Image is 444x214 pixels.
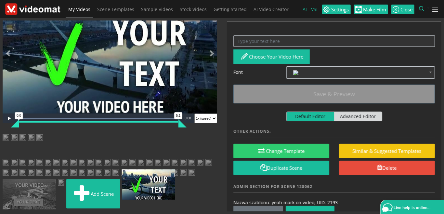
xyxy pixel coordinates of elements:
[233,144,329,158] button: Change Template
[362,7,386,12] span: Make Film
[233,85,435,103] button: Save & Preview
[5,3,60,15] img: Theme-Logo
[141,6,173,12] span: Sample Videos
[68,6,90,12] span: My Videos
[174,112,183,119] div: 5.1
[382,202,444,214] a: Live help is online...
[394,206,431,210] span: Live help is online...
[233,49,310,64] button: Choose your video here
[233,199,435,206] div: Nazwa szablonu: yeah mark on video, UID: 2193
[214,6,247,12] span: Getting Started
[15,112,23,119] div: 0.0
[233,129,435,137] h4: Other actions:
[180,6,207,12] span: Stock Videos
[233,184,435,193] h4: Admin section for scene 128062
[339,144,435,158] button: similar & suggested templates
[233,161,329,175] a: Duplicate Scene
[303,0,322,19] li: AI - VSL
[391,5,414,14] a: Close
[66,179,120,208] button: Add scene
[334,112,382,121] span: Advanced Editor
[19,118,178,119] div: Progress Bar
[97,6,134,12] span: Scene Templates
[399,7,413,12] span: Close
[330,7,349,12] span: Settings
[229,66,281,79] label: Font
[339,161,435,175] a: Delete
[293,70,298,75] img: index.php
[3,114,16,123] button: Play
[254,6,289,12] span: AI Video Creator
[322,5,351,14] a: Settings
[293,69,417,76] span: Noto Sans All Languages
[185,116,191,120] span: 0:00
[354,5,388,14] a: Make Film
[287,112,334,121] span: Default Editor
